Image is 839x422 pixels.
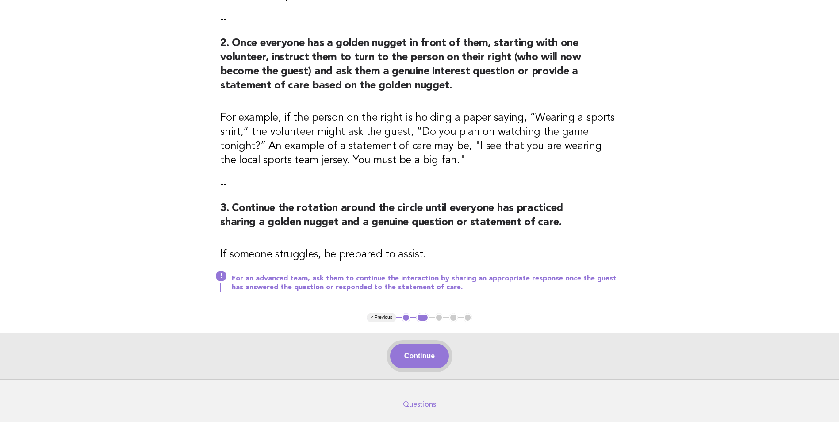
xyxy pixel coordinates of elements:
p: -- [220,13,619,26]
h3: For example, if the person on the right is holding a paper saying, “Wearing a sports shirt,” the ... [220,111,619,168]
p: For an advanced team, ask them to continue the interaction by sharing an appropriate response onc... [232,274,619,292]
button: 1 [402,313,410,322]
p: -- [220,178,619,191]
h2: 3. Continue the rotation around the circle until everyone has practiced sharing a golden nugget a... [220,201,619,237]
a: Questions [403,400,436,409]
h3: If someone struggles, be prepared to assist. [220,248,619,262]
button: Continue [390,344,449,368]
button: < Previous [367,313,396,322]
h2: 2. Once everyone has a golden nugget in front of them, starting with one volunteer, instruct them... [220,36,619,100]
button: 2 [416,313,429,322]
